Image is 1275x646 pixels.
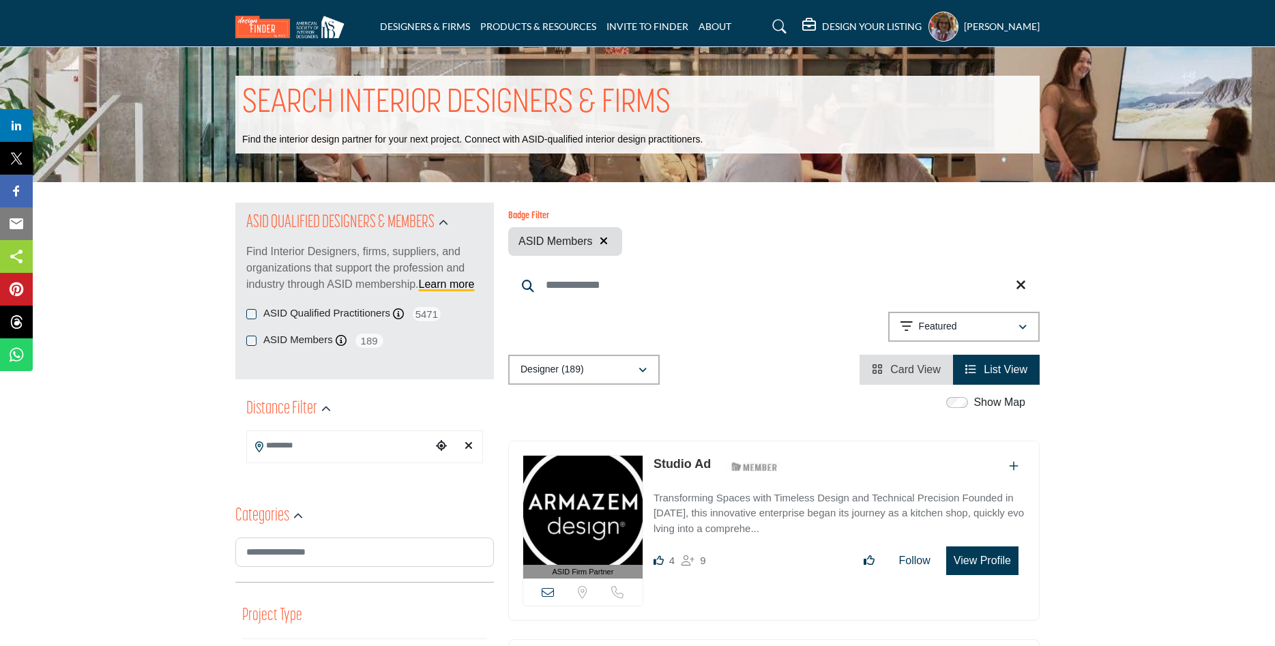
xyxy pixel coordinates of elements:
[928,12,958,42] button: Show hide supplier dropdown
[246,309,257,319] input: ASID Qualified Practitioners checkbox
[246,397,317,422] h2: Distance Filter
[855,547,883,574] button: Like listing
[1009,460,1018,472] a: Add To List
[890,364,941,375] span: Card View
[508,211,622,222] h6: Badge Filter
[246,336,257,346] input: ASID Members checkbox
[682,553,705,569] div: Followers
[419,278,475,290] a: Learn more
[724,458,785,475] img: ASID Members Badge Icon
[984,364,1027,375] span: List View
[431,432,452,461] div: Choose your current location
[523,456,643,579] a: ASID Firm Partner
[822,20,922,33] h5: DESIGN YOUR LISTING
[965,364,1027,375] a: View List
[888,312,1040,342] button: Featured
[872,364,941,375] a: View Card
[973,394,1025,411] label: Show Map
[654,455,711,473] p: Studio Ad
[654,490,1025,537] p: Transforming Spaces with Timeless Design and Technical Precision Founded in [DATE], this innovati...
[246,211,435,235] h2: ASID QUALIFIED DESIGNERS & MEMBERS
[946,546,1018,575] button: View Profile
[242,133,703,147] p: Find the interior design partner for your next project. Connect with ASID-qualified interior desi...
[354,332,385,349] span: 189
[654,555,664,566] i: Likes
[508,269,1040,302] input: Search Keyword
[860,355,953,385] li: Card View
[699,20,731,32] a: ABOUT
[242,603,302,629] button: Project Type
[953,355,1040,385] li: List View
[700,555,705,566] span: 9
[654,457,711,471] a: Studio Ad
[235,16,351,38] img: Site Logo
[606,20,688,32] a: INVITE TO FINDER
[654,482,1025,537] a: Transforming Spaces with Timeless Design and Technical Precision Founded in [DATE], this innovati...
[518,233,592,250] span: ASID Members
[242,83,671,125] h1: SEARCH INTERIOR DESIGNERS & FIRMS
[458,432,479,461] div: Clear search location
[480,20,596,32] a: PRODUCTS & RESOURCES
[235,504,289,529] h2: Categories
[247,432,431,459] input: Search Location
[802,18,922,35] div: DESIGN YOUR LISTING
[521,363,584,377] p: Designer (189)
[669,555,675,566] span: 4
[246,244,483,293] p: Find Interior Designers, firms, suppliers, and organizations that support the profession and indu...
[380,20,470,32] a: DESIGNERS & FIRMS
[553,566,614,578] span: ASID Firm Partner
[235,538,494,567] input: Search Category
[919,320,957,334] p: Featured
[890,547,939,574] button: Follow
[523,456,643,565] img: Studio Ad
[759,16,795,38] a: Search
[263,332,333,348] label: ASID Members
[964,20,1040,33] h5: [PERSON_NAME]
[508,355,660,385] button: Designer (189)
[411,306,442,323] span: 5471
[263,306,390,321] label: ASID Qualified Practitioners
